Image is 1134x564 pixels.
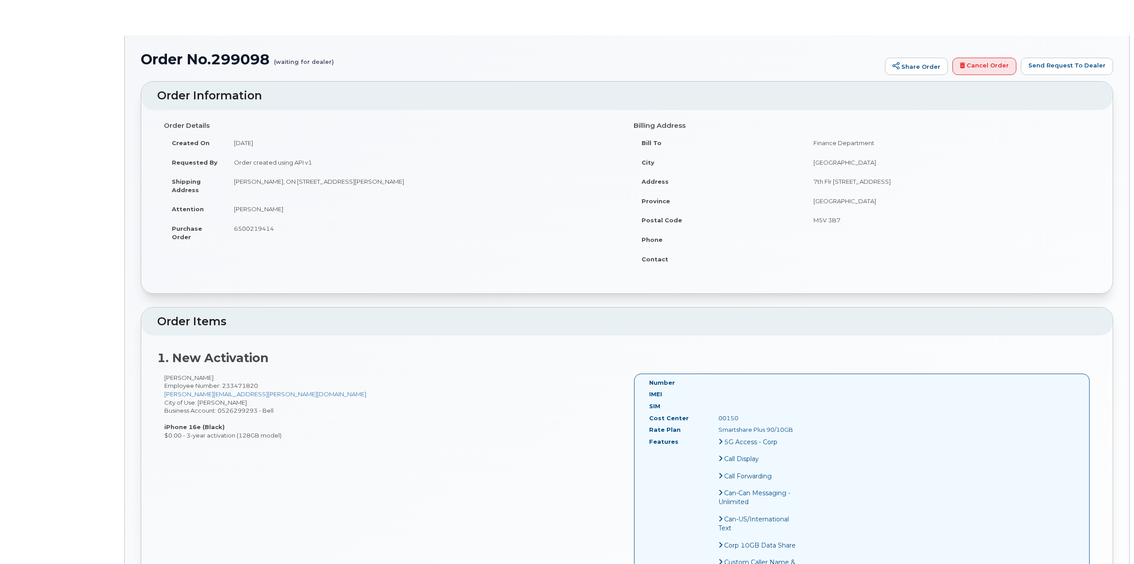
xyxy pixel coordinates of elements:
[234,225,274,232] span: 6500219414
[712,426,809,434] div: Smartshare Plus 90/10GB
[642,139,662,146] strong: Bill To
[805,133,1090,153] td: Finance Department
[164,122,620,130] h4: Order Details
[724,438,777,446] span: 5G Access - Corp
[712,414,809,422] div: 00150
[952,58,1016,75] a: Cancel Order
[885,58,948,75] a: Share Order
[642,178,669,185] strong: Address
[718,515,789,532] span: Can-US/International Text
[724,541,796,549] span: Corp 10GB Data Share
[226,133,620,153] td: [DATE]
[649,426,681,434] label: Rate Plan
[157,374,627,440] div: [PERSON_NAME] City of Use: [PERSON_NAME] Business Account: 0526299293 - Bell $0.00 - 3-year activ...
[649,402,660,410] label: SIM
[805,172,1090,191] td: 7th Flr [STREET_ADDRESS]
[642,159,654,166] strong: City
[634,122,1090,130] h4: Billing Address
[724,472,772,480] span: Call Forwarding
[649,438,678,446] label: Features
[164,390,366,398] a: [PERSON_NAME][EMAIL_ADDRESS][PERSON_NAME][DOMAIN_NAME]
[141,51,880,67] h1: Order No.299098
[805,210,1090,230] td: M5V 3B7
[649,379,675,387] label: Number
[274,51,334,65] small: (waiting for dealer)
[1021,58,1113,75] a: Send Request To Dealer
[172,139,210,146] strong: Created On
[172,178,201,193] strong: Shipping Address
[164,423,225,430] strong: iPhone 16e (Black)
[642,217,682,224] strong: Postal Code
[172,225,202,241] strong: Purchase Order
[226,153,620,172] td: Order created using API v1
[805,191,1090,211] td: [GEOGRAPHIC_DATA]
[157,316,1097,328] h2: Order Items
[724,455,759,463] span: Call Display
[157,351,269,365] strong: 1. New Activation
[642,256,668,263] strong: Contact
[226,199,620,219] td: [PERSON_NAME]
[172,205,204,213] strong: Attention
[172,159,218,166] strong: Requested By
[649,414,689,422] label: Cost Center
[649,390,662,398] label: IMEI
[642,236,662,243] strong: Phone
[718,489,790,506] span: Can-Can Messaging - Unlimited
[164,382,258,389] span: Employee Number: 233471820
[642,197,670,205] strong: Province
[805,153,1090,172] td: [GEOGRAPHIC_DATA]
[226,172,620,199] td: [PERSON_NAME], ON [STREET_ADDRESS][PERSON_NAME]
[157,90,1097,102] h2: Order Information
